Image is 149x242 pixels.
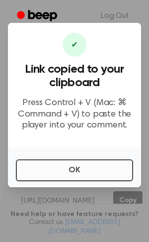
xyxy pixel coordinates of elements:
div: ✔ [63,33,86,57]
a: Beep [10,6,66,26]
a: Log Out [91,4,139,28]
h3: Link copied to your clipboard [16,63,133,90]
p: Press Control + V (Mac: ⌘ Command + V) to paste the player into your comment. [16,98,133,131]
button: OK [16,159,133,181]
